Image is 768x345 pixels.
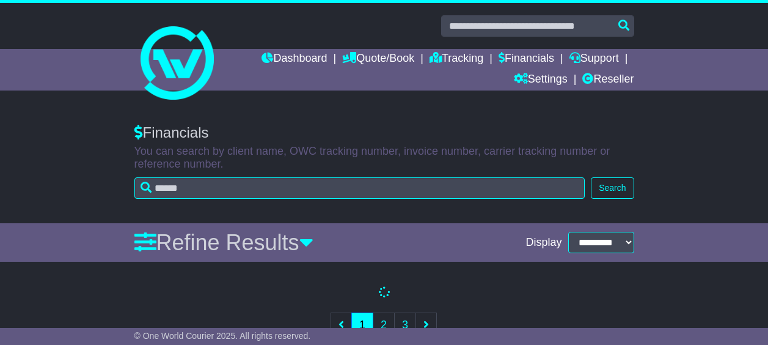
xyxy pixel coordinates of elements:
a: 2 [373,313,395,338]
button: Search [591,177,634,199]
a: Settings [514,70,568,91]
a: Quote/Book [342,49,414,70]
span: Display [525,236,561,250]
a: Reseller [582,70,634,91]
a: Financials [499,49,554,70]
a: 3 [394,313,416,338]
a: 1 [351,313,373,338]
a: Tracking [430,49,483,70]
p: You can search by client name, OWC tracking number, invoice number, carrier tracking number or re... [134,145,634,171]
span: © One World Courier 2025. All rights reserved. [134,331,311,341]
a: Support [569,49,619,70]
div: Financials [134,124,634,142]
a: Refine Results [134,230,313,255]
a: Dashboard [261,49,327,70]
